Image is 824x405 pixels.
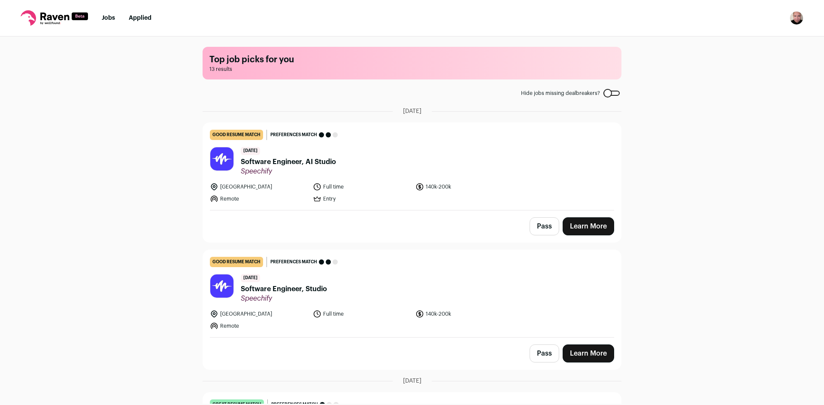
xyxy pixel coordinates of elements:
div: good resume match [210,130,263,140]
img: 59b05ed76c69f6ff723abab124283dfa738d80037756823f9fc9e3f42b66bce3.jpg [210,147,233,171]
button: Pass [530,217,559,235]
span: Software Engineer, AI Studio [241,157,336,167]
a: good resume match Preferences match [DATE] Software Engineer, Studio Speechify [GEOGRAPHIC_DATA] ... [203,250,621,337]
li: Remote [210,195,308,203]
span: Preferences match [270,131,317,139]
a: Jobs [102,15,115,21]
img: 59b05ed76c69f6ff723abab124283dfa738d80037756823f9fc9e3f42b66bce3.jpg [210,274,233,298]
button: Open dropdown [790,11,803,25]
span: Preferences match [270,258,317,266]
span: Software Engineer, Studio [241,284,327,294]
li: Full time [313,183,411,191]
img: 10675722-medium_jpg [790,11,803,25]
li: 140k-200k [415,310,513,318]
span: [DATE] [403,107,421,116]
span: 13 results [209,66,615,73]
span: [DATE] [241,274,260,282]
li: Full time [313,310,411,318]
li: Remote [210,322,308,330]
a: Learn More [563,217,614,235]
span: Speechify [241,294,327,303]
button: Pass [530,344,559,362]
span: Speechify [241,167,336,176]
li: [GEOGRAPHIC_DATA] [210,310,308,318]
span: [DATE] [241,147,260,155]
li: Entry [313,195,411,203]
a: good resume match Preferences match [DATE] Software Engineer, AI Studio Speechify [GEOGRAPHIC_DAT... [203,123,621,210]
li: [GEOGRAPHIC_DATA] [210,183,308,191]
span: [DATE] [403,377,421,385]
a: Learn More [563,344,614,362]
div: good resume match [210,257,263,267]
a: Applied [129,15,151,21]
span: Hide jobs missing dealbreakers? [521,90,600,97]
h1: Top job picks for you [209,54,615,66]
li: 140k-200k [415,183,513,191]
